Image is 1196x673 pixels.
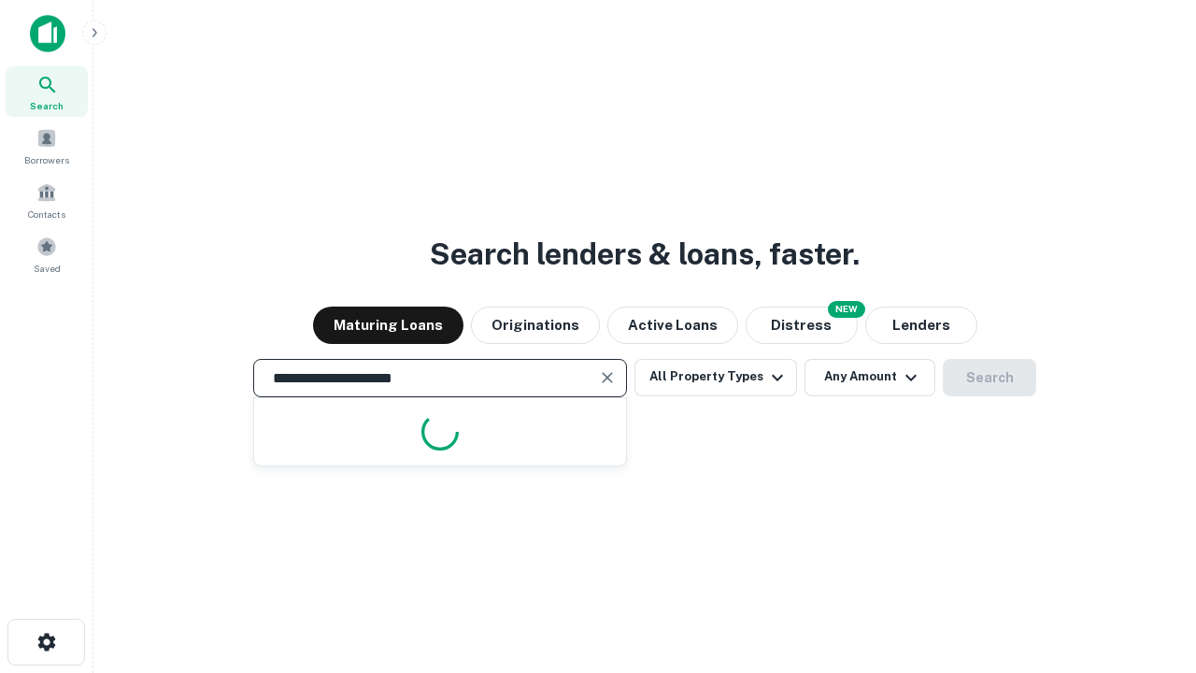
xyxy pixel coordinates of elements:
span: Saved [34,261,61,276]
div: NEW [828,301,865,318]
span: Search [30,98,64,113]
img: capitalize-icon.png [30,15,65,52]
button: Clear [594,365,620,391]
iframe: Chat Widget [1103,523,1196,613]
a: Contacts [6,175,88,225]
button: Originations [471,307,600,344]
button: Search distressed loans with lien and other non-mortgage details. [746,307,858,344]
a: Borrowers [6,121,88,171]
span: Contacts [28,207,65,222]
button: Maturing Loans [313,307,463,344]
a: Saved [6,229,88,279]
button: Any Amount [804,359,935,396]
span: Borrowers [24,152,69,167]
a: Search [6,66,88,117]
h3: Search lenders & loans, faster. [430,232,860,277]
button: All Property Types [634,359,797,396]
button: Lenders [865,307,977,344]
button: Active Loans [607,307,738,344]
